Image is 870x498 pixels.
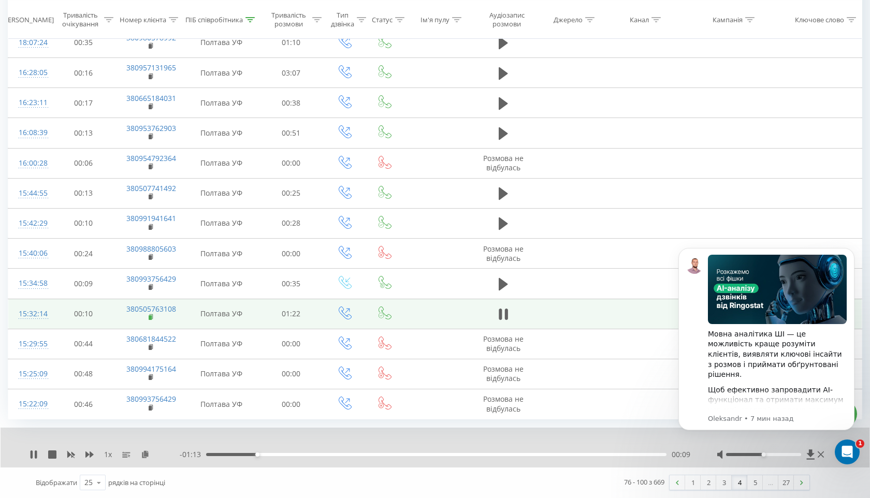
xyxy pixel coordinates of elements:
[258,118,324,148] td: 00:51
[184,269,258,299] td: Полтава УФ
[19,334,40,354] div: 15:29:55
[36,478,77,487] span: Відображати
[50,269,116,299] td: 00:09
[421,15,450,24] div: Ім'я пулу
[483,244,524,263] span: Розмова не відбулась
[50,88,116,118] td: 00:17
[258,299,324,329] td: 01:22
[184,239,258,269] td: Полтава УФ
[19,304,40,324] div: 15:32:14
[763,475,778,490] div: …
[716,475,732,490] a: 3
[184,148,258,178] td: Полтава УФ
[663,232,870,470] iframe: Intercom notifications сообщение
[184,88,258,118] td: Полтава УФ
[185,15,243,24] div: ПІБ співробітника
[258,178,324,208] td: 00:25
[258,359,324,389] td: 00:00
[483,334,524,353] span: Розмова не відбулась
[126,93,176,103] a: 380665184031
[685,475,701,490] a: 1
[50,389,116,419] td: 00:46
[630,15,649,24] div: Канал
[50,178,116,208] td: 00:13
[126,183,176,193] a: 380507741492
[713,15,743,24] div: Кампанія
[60,11,102,28] div: Тривалість очікування
[126,123,176,133] a: 380953762903
[126,334,176,344] a: 380681844522
[701,475,716,490] a: 2
[554,15,583,24] div: Джерело
[778,475,794,490] a: 27
[19,273,40,294] div: 15:34:58
[258,148,324,178] td: 00:00
[50,148,116,178] td: 00:06
[184,299,258,329] td: Полтава УФ
[50,58,116,88] td: 00:16
[104,449,112,460] span: 1 x
[50,239,116,269] td: 00:24
[732,475,747,490] a: 4
[19,213,40,233] div: 15:42:29
[126,394,176,404] a: 380993756429
[258,239,324,269] td: 00:00
[184,118,258,148] td: Полтава УФ
[258,58,324,88] td: 03:07
[184,329,258,359] td: Полтава УФ
[258,269,324,299] td: 00:35
[624,477,664,487] div: 76 - 100 з 669
[481,11,532,28] div: Аудіозапис розмови
[184,208,258,238] td: Полтава УФ
[258,329,324,359] td: 00:00
[184,58,258,88] td: Полтава УФ
[331,11,354,28] div: Тип дзвінка
[483,394,524,413] span: Розмова не відбулась
[126,213,176,223] a: 380991941641
[84,477,93,488] div: 25
[258,27,324,57] td: 01:10
[19,93,40,113] div: 16:23:11
[372,15,393,24] div: Статус
[126,364,176,374] a: 380994175164
[2,15,54,24] div: [PERSON_NAME]
[258,389,324,419] td: 00:00
[50,27,116,57] td: 00:35
[856,440,864,448] span: 1
[19,153,40,173] div: 16:00:28
[50,208,116,238] td: 00:10
[19,364,40,384] div: 15:25:09
[258,88,324,118] td: 00:38
[50,329,116,359] td: 00:44
[126,274,176,284] a: 380993756429
[126,304,176,314] a: 380505763108
[19,183,40,203] div: 15:44:55
[483,153,524,172] span: Розмова не відбулась
[255,452,259,457] div: Accessibility label
[268,11,310,28] div: Тривалість розмови
[184,178,258,208] td: Полтава УФ
[50,118,116,148] td: 00:13
[19,123,40,143] div: 16:08:39
[180,449,206,460] span: - 01:13
[126,63,176,72] a: 380957131965
[184,27,258,57] td: Полтава УФ
[126,153,176,163] a: 380954792364
[108,478,165,487] span: рядків на сторінці
[19,394,40,414] div: 15:22:09
[483,364,524,383] span: Розмова не відбулась
[184,389,258,419] td: Полтава УФ
[19,63,40,83] div: 16:28:05
[835,440,860,464] iframe: Intercom live chat
[795,15,844,24] div: Ключове слово
[50,299,116,329] td: 00:10
[126,244,176,254] a: 380988805603
[19,33,40,53] div: 18:07:24
[747,475,763,490] a: 5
